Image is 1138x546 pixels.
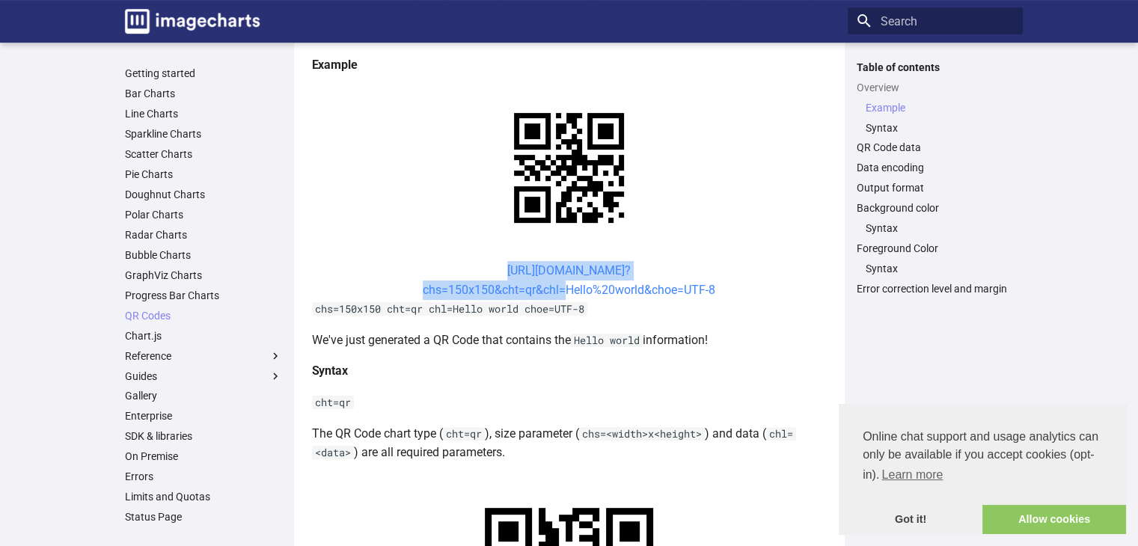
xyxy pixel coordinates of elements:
input: Search [848,7,1023,34]
a: Chart.js [125,329,282,343]
a: Syntax [866,121,1014,135]
a: Bubble Charts [125,248,282,262]
nav: Table of contents [848,61,1023,296]
a: Enterprise [125,409,282,423]
a: QR Codes [125,309,282,322]
h4: Example [312,55,827,75]
nav: Background color [857,221,1014,235]
p: The QR Code chart type ( ), size parameter ( ) and data ( ) are all required parameters. [312,424,827,462]
a: Getting started [125,67,282,80]
nav: Foreground Color [857,262,1014,275]
a: Image-Charts documentation [119,3,266,40]
a: SDK & libraries [125,429,282,443]
code: chs=150x150 cht=qr chl=Hello world choe=UTF-8 [312,302,587,316]
a: Gallery [125,389,282,402]
a: dismiss cookie message [839,505,982,535]
a: Foreground Color [857,242,1014,255]
p: We've just generated a QR Code that contains the information! [312,331,827,350]
a: Scatter Charts [125,147,282,161]
code: cht=qr [312,396,354,409]
a: learn more about cookies [879,464,945,486]
a: Overview [857,81,1014,94]
a: Syntax [866,221,1014,235]
a: Status Page [125,510,282,524]
a: GraphViz Charts [125,269,282,282]
a: Background color [857,201,1014,215]
div: cookieconsent [839,404,1126,534]
a: Pie Charts [125,168,282,181]
a: QR Code data [857,141,1014,154]
a: Example [866,101,1014,114]
a: Polar Charts [125,208,282,221]
a: allow cookies [982,505,1126,535]
a: On Premise [125,450,282,463]
a: Radar Charts [125,228,282,242]
a: Doughnut Charts [125,188,282,201]
code: chs=<width>x<height> [579,427,705,441]
a: [URL][DOMAIN_NAME]?chs=150x150&cht=qr&chl=Hello%20world&choe=UTF-8 [423,263,715,297]
a: Error correction level and margin [857,282,1014,295]
img: logo [125,9,260,34]
a: Bar Charts [125,87,282,100]
a: Progress Bar Charts [125,289,282,302]
code: cht=qr [443,427,485,441]
code: Hello world [571,334,643,347]
img: chart [488,87,650,249]
span: Online chat support and usage analytics can only be available if you accept cookies (opt-in). [863,428,1102,486]
label: Reference [125,349,282,363]
label: Table of contents [848,61,1023,74]
h4: Syntax [312,361,827,381]
nav: Overview [857,101,1014,135]
a: Sparkline Charts [125,127,282,141]
a: Syntax [866,262,1014,275]
a: Data encoding [857,161,1014,174]
label: Guides [125,369,282,383]
a: Output format [857,181,1014,194]
a: Line Charts [125,107,282,120]
a: Limits and Quotas [125,490,282,503]
a: Errors [125,470,282,483]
